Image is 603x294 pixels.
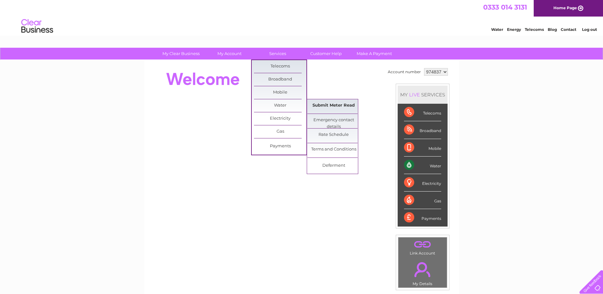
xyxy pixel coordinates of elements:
td: Account number [386,66,422,77]
a: Energy [507,27,521,32]
td: My Details [398,257,447,288]
a: Make A Payment [348,48,401,59]
div: Water [404,157,441,174]
td: Link Account [398,237,447,257]
div: Broadband [404,121,441,139]
a: Broadband [254,73,306,86]
div: Gas [404,192,441,209]
div: Telecoms [404,104,441,121]
a: Mobile [254,86,306,99]
div: Electricity [404,174,441,192]
div: MY SERVICES [398,86,448,104]
a: My Clear Business [155,48,207,59]
div: Mobile [404,139,441,157]
a: Log out [582,27,597,32]
a: My Account [203,48,256,59]
a: Emergency contact details [307,114,360,127]
a: Customer Help [300,48,352,59]
a: Gas [254,125,306,138]
div: Clear Business is a trading name of Verastar Limited (registered in [GEOGRAPHIC_DATA] No. 3667643... [152,3,452,31]
a: Deferment [307,159,360,172]
a: . [400,239,445,250]
a: Contact [561,27,576,32]
a: Water [491,27,503,32]
a: Electricity [254,112,306,125]
a: Telecoms [525,27,544,32]
a: Blog [548,27,557,32]
a: Water [254,99,306,112]
div: LIVE [408,92,421,98]
a: Terms and Conditions [307,143,360,156]
a: . [400,258,445,281]
a: Rate Schedule [307,129,360,141]
a: Telecoms [254,60,306,73]
div: Payments [404,209,441,226]
a: 0333 014 3131 [483,3,527,11]
a: Services [251,48,304,59]
img: logo.png [21,17,53,36]
a: Submit Meter Read [307,99,360,112]
a: Payments [254,140,306,153]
